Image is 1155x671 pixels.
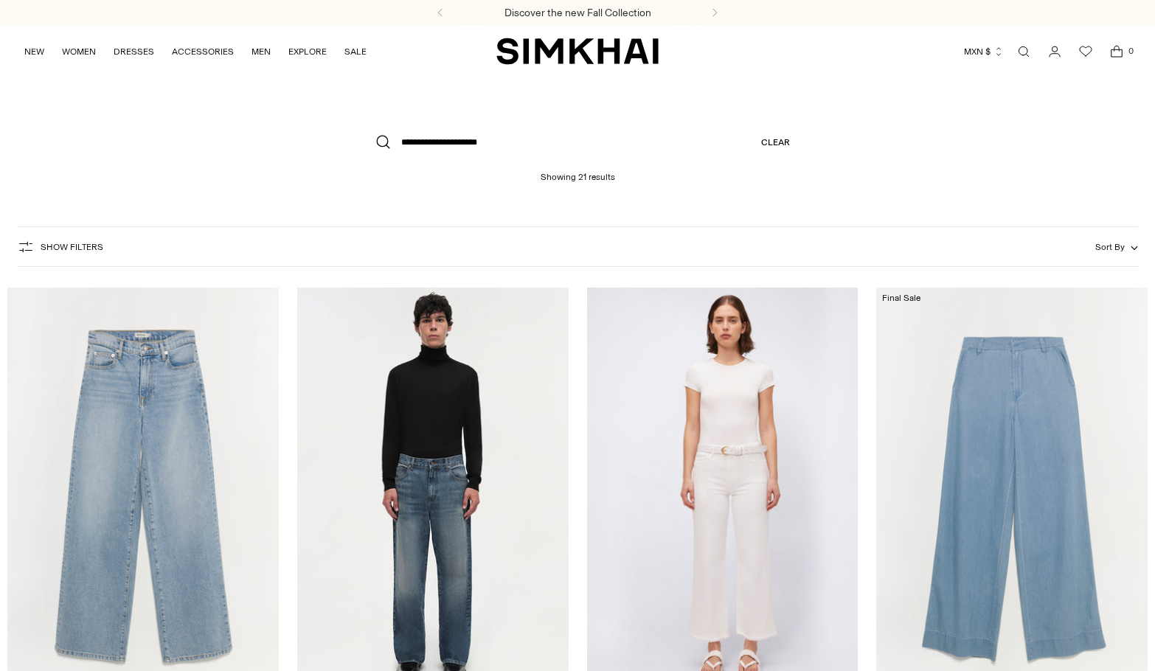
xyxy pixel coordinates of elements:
a: SIMKHAI [496,37,659,66]
h1: Showing 21 results [541,160,615,182]
span: 0 [1124,44,1137,58]
a: Clear [761,125,790,160]
span: Sort By [1095,242,1125,252]
a: MEN [252,35,271,68]
a: WOMEN [62,35,96,68]
a: DRESSES [114,35,154,68]
a: SALE [344,35,367,68]
a: NEW [24,35,44,68]
button: Sort By [1095,239,1138,255]
a: Open search modal [1009,37,1038,66]
a: ACCESSORIES [172,35,234,68]
a: Discover the new Fall Collection [504,7,651,19]
button: MXN $ [964,35,1004,68]
a: Open cart modal [1102,37,1131,66]
span: Show Filters [41,242,103,252]
a: EXPLORE [288,35,327,68]
button: Search [366,125,401,160]
a: Wishlist [1071,37,1100,66]
a: Go to the account page [1040,37,1069,66]
button: Show Filters [17,235,103,259]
